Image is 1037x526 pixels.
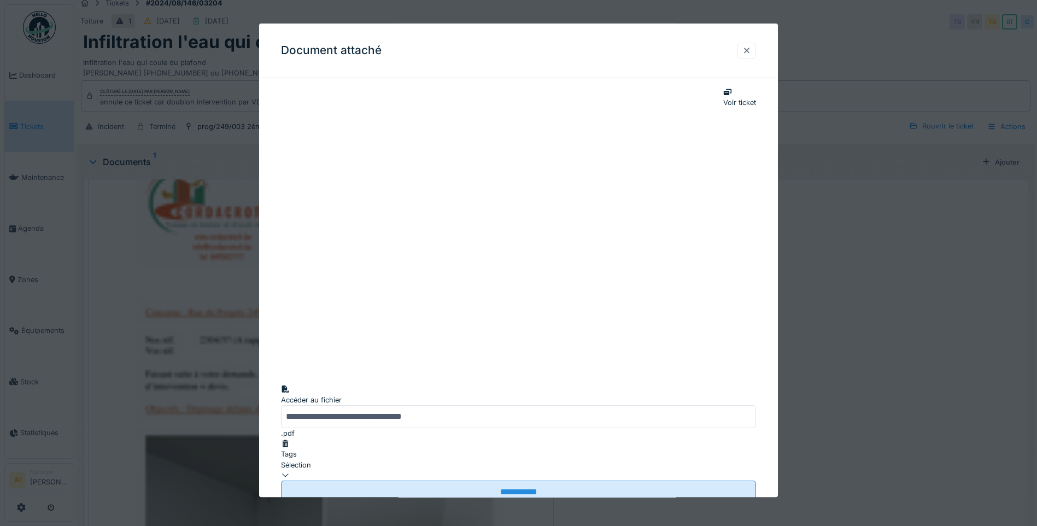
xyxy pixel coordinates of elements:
h3: Document attaché [281,44,382,57]
div: Accéder au fichier [281,395,756,405]
div: Sélection [281,460,756,470]
div: Voir ticket [723,97,756,108]
label: Tags [281,449,297,460]
div: .pdf [281,428,756,439]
